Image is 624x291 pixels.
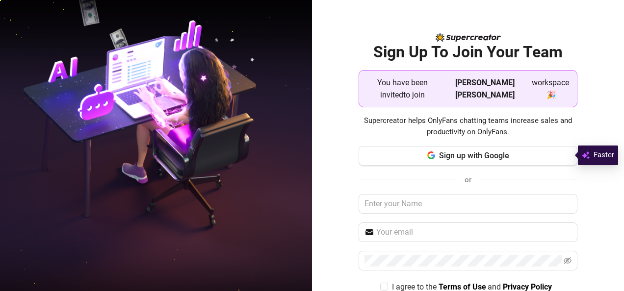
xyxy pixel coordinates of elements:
span: Supercreator helps OnlyFans chatting teams increase sales and productivity on OnlyFans. [359,115,577,138]
span: You have been invited to join [367,76,439,101]
input: Your email [376,226,572,238]
strong: [PERSON_NAME] [PERSON_NAME] [455,78,515,99]
span: eye-invisible [564,257,572,265]
button: Sign up with Google [359,146,577,166]
input: Enter your Name [359,194,577,214]
span: or [465,175,471,184]
span: workspace 🎉 [531,76,569,101]
h2: Sign Up To Join Your Team [359,42,577,62]
span: Faster [594,149,614,161]
span: Sign up with Google [439,151,509,160]
img: svg%3e [582,149,590,161]
img: logo-BBDzfeDw.svg [436,33,501,42]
